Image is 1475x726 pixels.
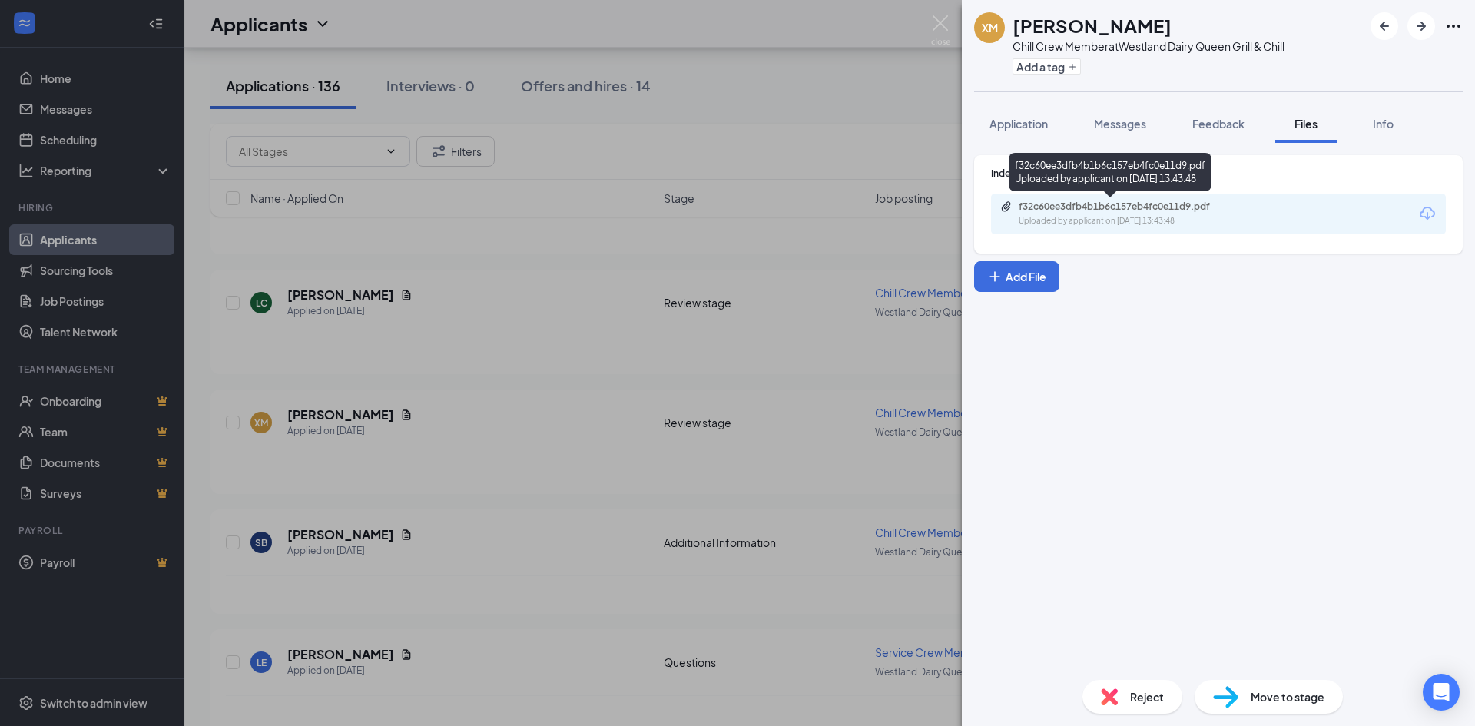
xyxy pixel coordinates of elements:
[1013,12,1172,38] h1: [PERSON_NAME]
[1371,12,1398,40] button: ArrowLeftNew
[1407,12,1435,40] button: ArrowRight
[1444,17,1463,35] svg: Ellipses
[991,167,1446,180] div: Indeed Resume
[1251,688,1324,705] span: Move to stage
[989,117,1048,131] span: Application
[982,20,998,35] div: XM
[1423,674,1460,711] div: Open Intercom Messenger
[1094,117,1146,131] span: Messages
[1375,17,1394,35] svg: ArrowLeftNew
[1130,688,1164,705] span: Reject
[1068,62,1077,71] svg: Plus
[1294,117,1318,131] span: Files
[1013,38,1284,54] div: Chill Crew Member at Westland Dairy Queen Grill & Chill
[1412,17,1430,35] svg: ArrowRight
[1009,153,1211,191] div: f32c60ee3dfb4b1b6c157eb4fc0e11d9.pdf Uploaded by applicant on [DATE] 13:43:48
[1192,117,1245,131] span: Feedback
[1019,215,1249,227] div: Uploaded by applicant on [DATE] 13:43:48
[1000,201,1249,227] a: Paperclipf32c60ee3dfb4b1b6c157eb4fc0e11d9.pdfUploaded by applicant on [DATE] 13:43:48
[1418,204,1437,223] svg: Download
[1373,117,1394,131] span: Info
[1019,201,1234,213] div: f32c60ee3dfb4b1b6c157eb4fc0e11d9.pdf
[974,261,1059,292] button: Add FilePlus
[1013,58,1081,75] button: PlusAdd a tag
[987,269,1003,284] svg: Plus
[1000,201,1013,213] svg: Paperclip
